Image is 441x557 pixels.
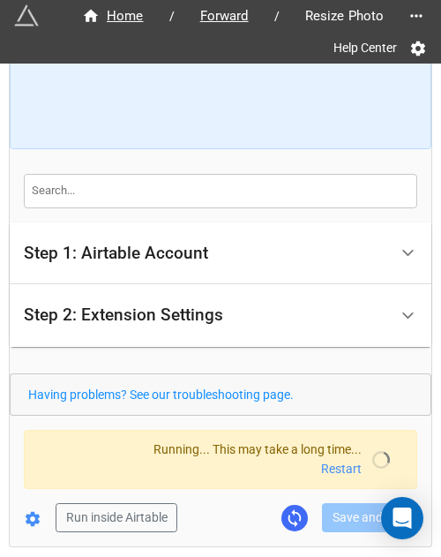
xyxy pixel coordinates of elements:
[321,459,362,478] a: Restart
[28,388,294,402] a: Having problems? See our troubleshooting page.
[24,174,417,207] input: Search...
[56,503,177,533] button: Run inside Airtable
[24,306,223,324] div: Step 2: Extension Settings
[10,284,431,347] div: Step 2: Extension Settings
[381,497,423,539] div: Open Intercom Messenger
[14,4,39,28] img: miniextensions-icon.73ae0678.png
[322,503,417,533] button: Save and Run
[190,6,259,26] span: Forward
[274,7,280,26] li: /
[182,5,267,26] a: Forward
[64,5,162,26] a: Home
[82,6,144,26] div: Home
[295,6,395,26] span: Resize Photo
[24,245,208,262] div: Step 1: Airtable Account
[10,222,431,285] div: Step 1: Airtable Account
[169,7,175,26] li: /
[153,440,362,459] div: Running... This may take a long time...
[321,32,409,64] a: Help Center
[64,5,402,26] nav: breadcrumb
